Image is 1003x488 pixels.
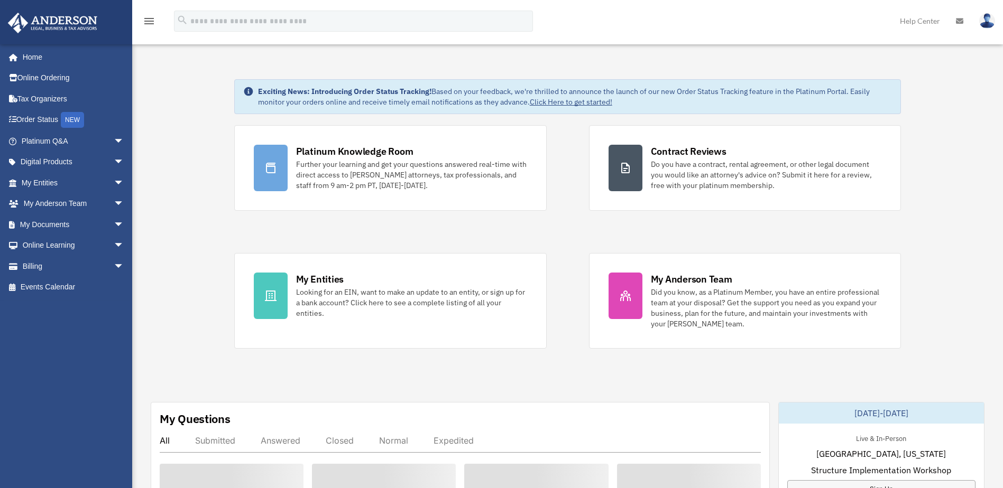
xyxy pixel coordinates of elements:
div: All [160,435,170,446]
div: [DATE]-[DATE] [779,402,984,424]
a: menu [143,18,155,27]
a: Contract Reviews Do you have a contract, rental agreement, or other legal document you would like... [589,125,901,211]
div: Normal [379,435,408,446]
a: Online Learningarrow_drop_down [7,235,140,256]
div: Looking for an EIN, want to make an update to an entity, or sign up for a bank account? Click her... [296,287,527,318]
i: menu [143,15,155,27]
a: Digital Productsarrow_drop_down [7,152,140,173]
div: Expedited [434,435,474,446]
div: My Questions [160,411,231,427]
div: Do you have a contract, rental agreement, or other legal document you would like an attorney's ad... [651,159,882,191]
span: [GEOGRAPHIC_DATA], [US_STATE] [816,447,946,460]
a: My Anderson Team Did you know, as a Platinum Member, you have an entire professional team at your... [589,253,901,349]
span: arrow_drop_down [114,130,135,152]
a: Home [7,46,135,68]
a: Tax Organizers [7,88,140,109]
strong: Exciting News: Introducing Order Status Tracking! [258,87,431,96]
span: arrow_drop_down [114,214,135,236]
a: My Documentsarrow_drop_down [7,214,140,235]
a: My Entities Looking for an EIN, want to make an update to an entity, or sign up for a bank accoun... [234,253,547,349]
a: Events Calendar [7,277,140,298]
img: User Pic [979,13,995,29]
a: My Anderson Teamarrow_drop_down [7,193,140,214]
a: Click Here to get started! [530,97,612,107]
a: Order StatusNEW [7,109,140,131]
span: arrow_drop_down [114,235,135,257]
div: Submitted [195,435,235,446]
a: My Entitiesarrow_drop_down [7,172,140,193]
div: Closed [326,435,354,446]
div: Contract Reviews [651,145,726,158]
i: search [177,14,188,26]
div: Based on your feedback, we're thrilled to announce the launch of our new Order Status Tracking fe... [258,86,892,107]
a: Billingarrow_drop_down [7,256,140,277]
div: Live & In-Person [848,432,915,443]
span: Structure Implementation Workshop [811,464,951,476]
span: arrow_drop_down [114,256,135,277]
div: NEW [61,112,84,128]
div: Answered [261,435,300,446]
span: arrow_drop_down [114,152,135,173]
div: Did you know, as a Platinum Member, you have an entire professional team at your disposal? Get th... [651,287,882,329]
div: My Entities [296,273,344,286]
div: My Anderson Team [651,273,732,286]
div: Platinum Knowledge Room [296,145,413,158]
span: arrow_drop_down [114,193,135,215]
span: arrow_drop_down [114,172,135,194]
a: Platinum Q&Aarrow_drop_down [7,130,140,152]
a: Online Ordering [7,68,140,89]
a: Platinum Knowledge Room Further your learning and get your questions answered real-time with dire... [234,125,547,211]
img: Anderson Advisors Platinum Portal [5,13,100,33]
div: Further your learning and get your questions answered real-time with direct access to [PERSON_NAM... [296,159,527,191]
